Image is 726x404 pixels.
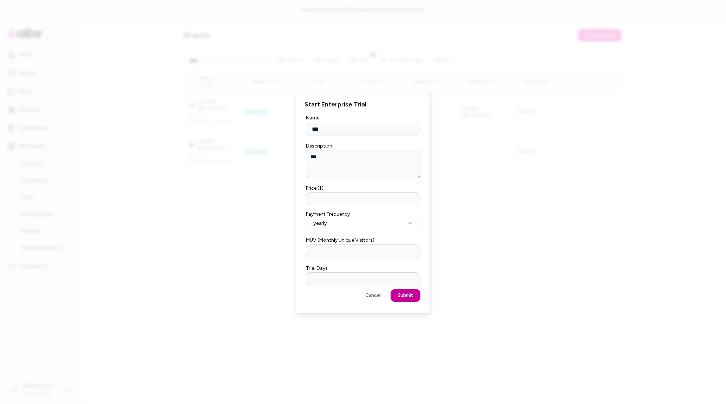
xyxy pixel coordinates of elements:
[306,143,332,149] label: Description
[306,185,323,191] label: Price ($)
[358,289,388,302] button: Cancel
[391,289,420,302] button: Submit
[306,265,328,271] label: Trial Days
[306,115,319,121] label: Name
[305,99,422,109] h2: Start Enterprise Trial
[306,212,420,217] label: Payment Frequency
[306,237,374,243] label: MUV (Monthly Unique Visitors)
